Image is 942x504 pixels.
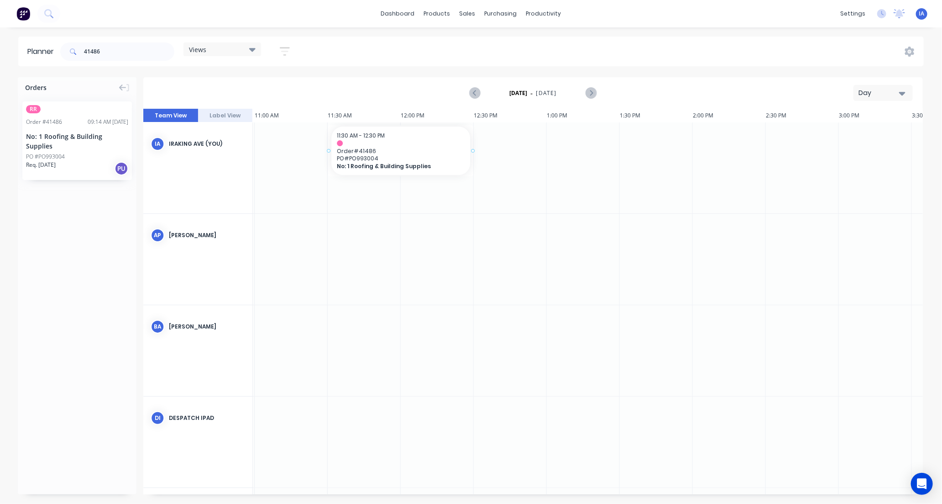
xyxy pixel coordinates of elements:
[919,10,925,18] span: IA
[858,88,900,98] div: Day
[693,109,766,122] div: 2:00 PM
[26,105,41,113] span: RR
[115,162,128,175] div: PU
[470,87,481,99] button: Previous page
[16,7,30,21] img: Factory
[25,83,47,92] span: Orders
[522,7,566,21] div: productivity
[377,7,419,21] a: dashboard
[547,109,620,122] div: 1:00 PM
[766,109,839,122] div: 2:30 PM
[509,89,528,97] strong: [DATE]
[853,85,913,101] button: Day
[143,109,198,122] button: Team View
[88,118,128,126] div: 09:14 AM [DATE]
[169,414,245,422] div: Despatch Ipad
[198,109,253,122] button: Label View
[836,7,870,21] div: settings
[151,411,164,425] div: DI
[255,109,328,122] div: 11:00 AM
[26,132,128,151] div: No: 1 Roofing & Building Supplies
[839,109,912,122] div: 3:00 PM
[169,323,245,331] div: [PERSON_NAME]
[586,87,596,99] button: Next page
[911,473,933,495] div: Open Intercom Messenger
[84,42,174,61] input: Search for orders...
[531,88,533,99] span: -
[474,109,547,122] div: 12:30 PM
[26,153,65,161] div: PO #PO993004
[455,7,480,21] div: sales
[27,46,58,57] div: Planner
[401,109,474,122] div: 12:00 PM
[151,320,164,334] div: BA
[151,228,164,242] div: AP
[620,109,693,122] div: 1:30 PM
[536,89,557,97] span: [DATE]
[328,109,401,122] div: 11:30 AM
[26,161,56,169] span: Req. [DATE]
[169,140,245,148] div: Iraking Ave (You)
[419,7,455,21] div: products
[169,231,245,239] div: [PERSON_NAME]
[189,45,206,54] span: Views
[26,118,62,126] div: Order # 41486
[480,7,522,21] div: purchasing
[151,137,164,151] div: IA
